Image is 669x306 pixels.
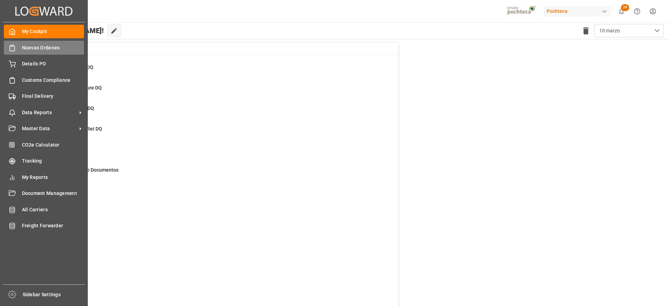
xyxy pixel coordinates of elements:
a: 369Pendiente Envio DocumentosDetails PO [36,166,390,181]
a: My Reports [4,170,84,184]
span: Document Management [22,190,84,197]
button: show 29 new notifications [614,3,629,19]
span: Nuevas Ordenes [22,44,84,52]
a: Freight Forwarder [4,219,84,233]
a: Document Management [4,187,84,200]
a: My Cockpit [4,25,84,38]
span: Sidebar Settings [23,291,85,298]
span: All Carriers [22,206,84,213]
div: Pochteca [544,6,611,16]
a: CO2e Calculator [4,138,84,151]
span: Customs Compliance [22,77,84,84]
span: Master Data [22,125,77,132]
a: Details PO [4,57,84,71]
a: 36New Creations DQDetails PO [36,64,390,78]
button: Pochteca [544,5,614,18]
a: Nuevas Ordenes [4,41,84,54]
span: CO2e Calculator [22,141,84,149]
a: 9Missing Departure DQDetails PO [36,84,390,99]
span: My Reports [22,174,84,181]
a: Tracking [4,154,84,168]
button: open menu [594,24,664,37]
span: Final Delivery [22,93,84,100]
span: 29 [621,4,629,11]
a: All Carriers [4,203,84,216]
a: 935Con DemorasFinal Delivery [36,187,390,202]
button: Help Center [629,3,645,19]
img: pochtecaImg.jpg_1689854062.jpg [505,5,539,17]
span: Freight Forwarder [22,222,84,229]
span: 10 marzo [599,27,620,34]
span: Data Reports [22,109,77,116]
a: Final Delivery [4,89,84,103]
a: 15Missing Empty Ret DQDetails PO [36,125,390,140]
a: 8Missing Arrival DQDetails PO [36,105,390,119]
a: Customs Compliance [4,73,84,87]
a: 53In ProgressDetails PO [36,146,390,160]
span: My Cockpit [22,28,84,35]
span: Details PO [22,60,84,68]
span: Tracking [22,157,84,165]
span: Hello [PERSON_NAME]! [29,24,104,37]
